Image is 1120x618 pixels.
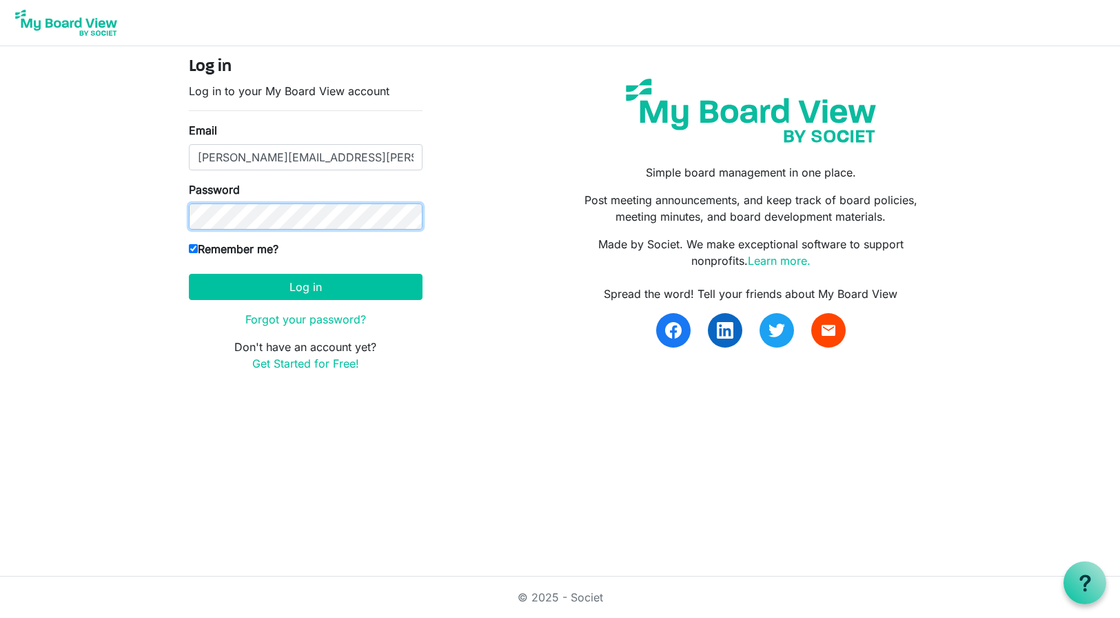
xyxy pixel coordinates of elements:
label: Password [189,181,240,198]
p: Don't have an account yet? [189,339,422,372]
p: Log in to your My Board View account [189,83,422,99]
img: twitter.svg [768,322,785,339]
img: My Board View Logo [11,6,121,40]
a: Learn more. [748,254,811,268]
p: Made by Societ. We make exceptional software to support nonprofits. [570,236,931,269]
label: Email [189,122,217,139]
span: email [820,322,837,339]
a: Get Started for Free! [252,357,359,370]
p: Post meeting announcements, and keep track of board policies, meeting minutes, and board developm... [570,192,931,225]
img: my-board-view-societ.svg [615,68,886,153]
h4: Log in [189,57,422,77]
a: © 2025 - Societ [518,590,603,604]
input: Remember me? [189,244,198,253]
img: facebook.svg [665,322,682,339]
div: Spread the word! Tell your friends about My Board View [570,286,931,302]
img: linkedin.svg [717,322,733,339]
p: Simple board management in one place. [570,164,931,181]
label: Remember me? [189,241,278,257]
button: Log in [189,274,422,300]
a: email [811,313,846,348]
a: Forgot your password? [245,312,366,326]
